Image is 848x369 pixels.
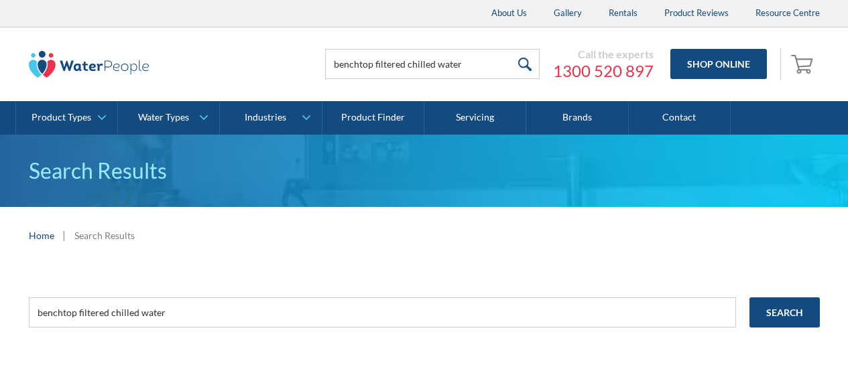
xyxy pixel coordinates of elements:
[424,101,526,135] a: Servicing
[553,61,654,81] a: 1300 520 897
[245,112,286,123] div: Industries
[61,227,68,243] div: |
[553,48,654,61] div: Call the experts
[74,228,135,242] div: Search Results
[32,112,91,123] div: Product Types
[138,112,189,123] div: Water Types
[29,155,820,187] h1: Search Results
[791,53,816,74] img: shopping cart
[788,48,820,80] a: Open cart
[29,228,54,242] a: Home
[670,49,767,79] a: Shop Online
[29,51,149,78] img: The Water People
[16,101,117,135] a: Product Types
[118,101,219,135] a: Water Types
[749,297,820,327] input: Search
[322,101,424,135] a: Product Finder
[325,49,540,79] input: Search products
[29,297,736,327] input: e.g. chilled water cooler
[220,101,321,135] a: Industries
[629,101,731,135] a: Contact
[526,101,628,135] a: Brands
